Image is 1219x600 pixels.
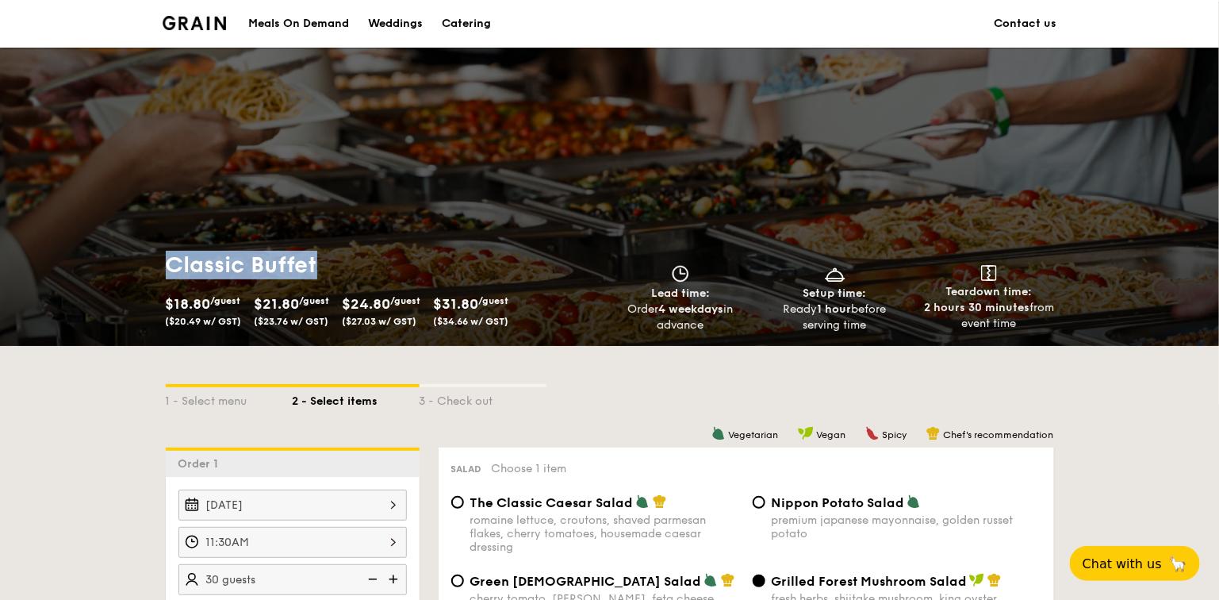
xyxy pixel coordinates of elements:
span: Setup time: [803,287,867,300]
span: /guest [479,295,509,306]
img: icon-chef-hat.a58ddaea.svg [926,426,941,440]
img: icon-vegetarian.fe4039eb.svg [703,573,718,587]
span: Vegetarian [729,429,779,440]
img: icon-dish.430c3a2e.svg [823,265,847,283]
span: $18.80 [166,295,211,313]
span: $31.80 [434,295,479,313]
input: Grilled Forest Mushroom Saladfresh herbs, shiitake mushroom, king oyster, balsamic dressing [753,575,765,587]
input: Event date [178,490,407,521]
span: Vegan [817,429,846,440]
img: icon-clock.2db775ea.svg [669,265,692,283]
span: /guest [300,295,330,306]
img: icon-chef-hat.a58ddaea.svg [653,494,667,509]
span: Salad [451,463,482,475]
div: from event time [918,300,1060,332]
button: Chat with us🦙 [1070,546,1200,581]
a: Logotype [163,16,227,30]
strong: 2 hours 30 minutes [924,301,1029,314]
input: The Classic Caesar Saladromaine lettuce, croutons, shaved parmesan flakes, cherry tomatoes, house... [451,496,464,509]
strong: 4 weekdays [658,302,723,316]
img: icon-vegetarian.fe4039eb.svg [711,426,726,440]
img: icon-vegetarian.fe4039eb.svg [907,494,921,509]
div: premium japanese mayonnaise, golden russet potato [772,513,1041,540]
input: Event time [178,527,407,558]
input: Green [DEMOGRAPHIC_DATA] Saladcherry tomato, [PERSON_NAME], feta cheese [451,575,464,587]
div: 2 - Select items [293,387,420,410]
span: Chat with us [1083,556,1162,571]
span: $21.80 [255,295,300,313]
span: ($27.03 w/ GST) [343,316,417,327]
img: icon-vegan.f8ff3823.svg [969,573,985,587]
span: Grilled Forest Mushroom Salad [772,574,968,589]
span: Green [DEMOGRAPHIC_DATA] Salad [470,574,702,589]
img: icon-chef-hat.a58ddaea.svg [987,573,1002,587]
span: The Classic Caesar Salad [470,495,634,510]
img: icon-spicy.37a8142b.svg [865,426,880,440]
span: Lead time: [651,287,710,300]
span: Teardown time: [946,285,1033,298]
img: icon-add.58712e84.svg [383,564,407,594]
span: 🦙 [1168,555,1187,573]
input: Number of guests [178,564,407,595]
img: icon-vegetarian.fe4039eb.svg [635,494,650,509]
div: Ready before serving time [764,302,906,333]
strong: 1 hour [818,302,852,316]
span: ($34.66 w/ GST) [434,316,509,327]
span: Spicy [883,429,907,440]
div: 3 - Check out [420,387,546,410]
span: Order 1 [178,457,225,471]
img: icon-teardown.65201eee.svg [981,265,997,281]
div: romaine lettuce, croutons, shaved parmesan flakes, cherry tomatoes, housemade caesar dressing [470,513,740,554]
img: icon-reduce.1d2dbef1.svg [359,564,383,594]
span: Nippon Potato Salad [772,495,905,510]
div: Order in advance [610,302,752,333]
div: 1 - Select menu [166,387,293,410]
span: /guest [391,295,421,306]
img: icon-chef-hat.a58ddaea.svg [721,573,735,587]
span: ($23.76 w/ GST) [255,316,329,327]
img: icon-vegan.f8ff3823.svg [798,426,814,440]
h1: Classic Buffet [166,251,604,279]
span: Choose 1 item [492,462,567,475]
input: Nippon Potato Saladpremium japanese mayonnaise, golden russet potato [753,496,765,509]
img: Grain [163,16,227,30]
span: ($20.49 w/ GST) [166,316,242,327]
span: $24.80 [343,295,391,313]
span: Chef's recommendation [944,429,1054,440]
span: /guest [211,295,241,306]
